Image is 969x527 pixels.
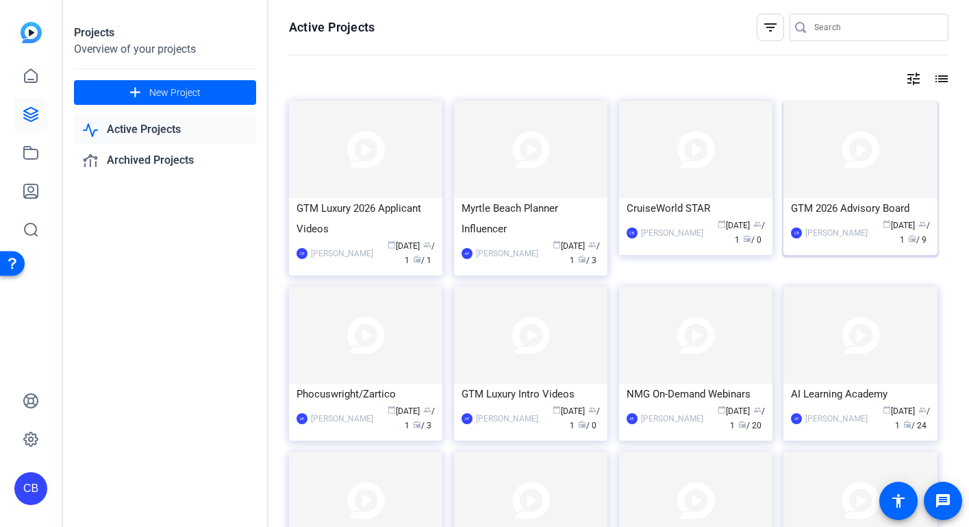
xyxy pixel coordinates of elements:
span: / 1 [570,241,600,265]
span: group [753,406,762,414]
div: AP [297,413,307,424]
div: [PERSON_NAME] [641,412,703,426]
span: radio [413,255,421,263]
span: / 9 [908,235,927,245]
div: [PERSON_NAME] [805,412,868,426]
div: CB [791,228,802,238]
span: / 1 [413,256,431,265]
span: calendar_today [883,406,891,414]
span: / 3 [413,421,431,430]
div: GTM Luxury 2026 Applicant Videos [297,198,435,239]
div: CB [297,248,307,259]
span: / 0 [743,235,762,245]
button: New Project [74,80,256,105]
div: AI Learning Academy [791,384,929,404]
span: [DATE] [718,406,750,416]
mat-icon: tune [905,71,922,87]
div: CB [14,472,47,505]
mat-icon: message [935,493,951,509]
a: Archived Projects [74,147,256,175]
h1: Active Projects [289,19,375,36]
span: New Project [149,86,201,100]
span: group [918,220,927,228]
span: / 1 [405,241,435,265]
div: [PERSON_NAME] [311,412,373,426]
span: group [753,220,762,228]
div: [PERSON_NAME] [311,247,373,260]
span: / 0 [578,421,596,430]
span: radio [578,420,586,428]
mat-icon: filter_list [762,19,779,36]
div: Myrtle Beach Planner Influencer [462,198,600,239]
mat-icon: accessibility [890,493,907,509]
span: / 24 [903,421,927,430]
span: calendar_today [388,241,396,249]
div: AP [462,248,473,259]
span: / 1 [405,406,435,430]
span: / 1 [570,406,600,430]
span: / 1 [730,406,765,430]
div: AP [791,413,802,424]
span: calendar_today [553,406,561,414]
img: blue-gradient.svg [21,22,42,43]
span: / 1 [900,221,930,245]
div: GTM Luxury Intro Videos [462,384,600,404]
span: calendar_today [388,406,396,414]
span: calendar_today [553,241,561,249]
span: calendar_today [883,220,891,228]
a: Active Projects [74,116,256,144]
div: NMG On-Demand Webinars [627,384,765,404]
mat-icon: add [127,84,144,101]
span: / 3 [578,256,596,265]
div: [PERSON_NAME] [641,226,703,240]
span: / 1 [735,221,765,245]
span: radio [903,420,911,428]
span: group [588,241,596,249]
div: [PERSON_NAME] [476,247,538,260]
span: [DATE] [553,406,585,416]
div: Overview of your projects [74,41,256,58]
span: / 20 [738,421,762,430]
div: [PERSON_NAME] [805,226,868,240]
span: radio [908,234,916,243]
div: AP [462,413,473,424]
span: calendar_today [718,220,726,228]
span: [DATE] [883,221,915,230]
mat-icon: list [932,71,948,87]
span: group [588,406,596,414]
div: CruiseWorld STAR [627,198,765,219]
span: [DATE] [388,406,420,416]
div: Phocuswright/Zartico [297,384,435,404]
input: Search [814,19,937,36]
span: radio [413,420,421,428]
div: CB [627,228,638,238]
span: [DATE] [388,241,420,251]
div: Projects [74,25,256,41]
div: GTM 2026 Advisory Board [791,198,929,219]
span: [DATE] [883,406,915,416]
div: AP [627,413,638,424]
span: radio [578,255,586,263]
span: calendar_today [718,406,726,414]
span: group [423,406,431,414]
span: [DATE] [553,241,585,251]
span: group [423,241,431,249]
span: [DATE] [718,221,750,230]
div: [PERSON_NAME] [476,412,538,426]
span: radio [738,420,746,428]
span: radio [743,234,751,243]
span: / 1 [895,406,930,430]
span: group [918,406,927,414]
